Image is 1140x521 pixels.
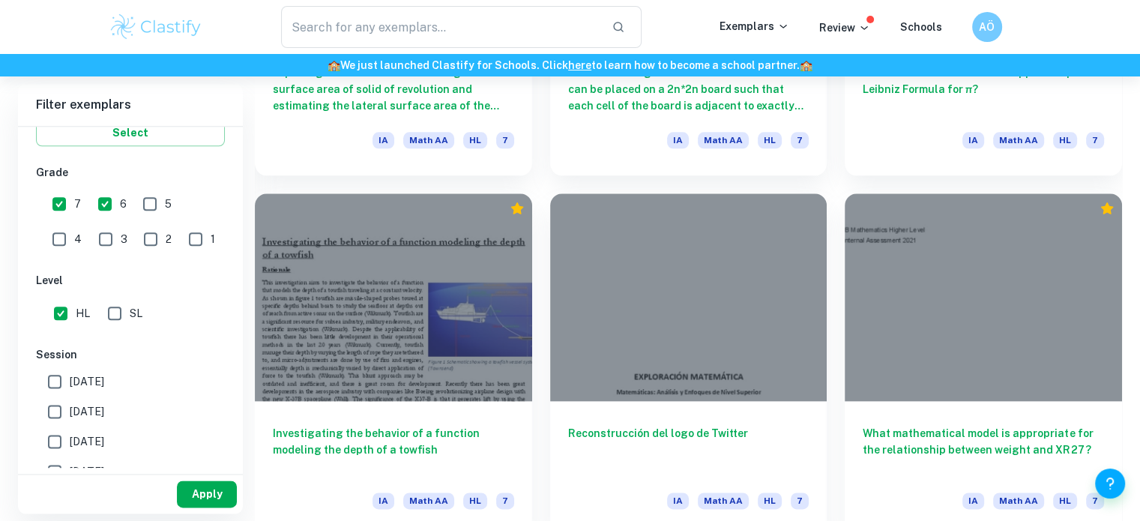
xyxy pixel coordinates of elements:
span: 6 [120,196,127,212]
button: Help and Feedback [1095,469,1125,499]
span: IA [373,493,394,509]
h6: Exploring the method of calculating the surface area of solid of revolution and estimating the la... [273,64,514,114]
span: 🏫 [800,59,812,71]
button: AÖ [972,12,1002,42]
span: [DATE] [70,403,104,420]
span: 7 [74,196,81,212]
span: HL [758,132,782,148]
span: Math AA [993,132,1044,148]
span: IA [962,493,984,509]
a: here [568,59,591,71]
span: 4 [74,231,82,247]
span: HL [758,493,782,509]
span: 7 [496,493,514,509]
span: HL [1053,132,1077,148]
span: Math AA [403,132,454,148]
span: HL [463,493,487,509]
span: 2 [166,231,172,247]
span: IA [667,132,689,148]
div: Premium [510,201,525,216]
span: 5 [165,196,172,212]
span: HL [463,132,487,148]
span: 7 [1086,493,1104,509]
span: [DATE] [70,433,104,450]
div: Premium [1100,201,1115,216]
span: HL [1053,493,1077,509]
h6: We just launched Clastify for Schools. Click to learn how to become a school partner. [3,57,1137,73]
button: Apply [177,481,237,508]
h6: What is the largest number of dominoes that can be placed on a 2n*2n board such that each cell of... [568,64,809,114]
p: Exemplars [720,18,789,34]
h6: AÖ [978,19,995,35]
span: IA [962,132,984,148]
span: 3 [121,231,127,247]
span: 🏫 [328,59,340,71]
span: 7 [1086,132,1104,148]
span: IA [667,493,689,509]
span: 1 [211,231,215,247]
span: Math AA [698,493,749,509]
span: Math AA [403,493,454,509]
input: Search for any exemplars... [281,6,600,48]
p: Review [819,19,870,36]
span: [DATE] [70,463,104,480]
span: Math AA [698,132,749,148]
h6: How is Gauss Circle Problem applied to prove Leibniz Formula for π? [863,64,1104,114]
h6: Level [36,272,225,289]
span: IA [373,132,394,148]
h6: Session [36,346,225,363]
button: Select [36,119,225,146]
h6: Grade [36,164,225,181]
h6: Filter exemplars [18,84,243,126]
a: Schools [900,21,942,33]
span: 7 [791,132,809,148]
span: Math AA [993,493,1044,509]
span: 7 [791,493,809,509]
h6: Reconstrucción del logo de Twitter [568,425,809,475]
span: SL [130,305,142,322]
span: 7 [496,132,514,148]
h6: What mathematical model is appropriate for the relationship between weight and XR27? [863,425,1104,475]
h6: Investigating the behavior of a function modeling the depth of a towfish [273,425,514,475]
span: HL [76,305,90,322]
span: [DATE] [70,373,104,390]
img: Clastify logo [109,12,204,42]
